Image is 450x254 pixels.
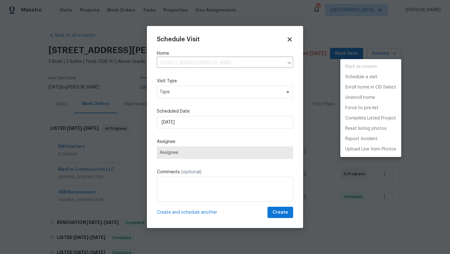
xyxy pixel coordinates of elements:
p: Enroll home in OD Select [345,84,396,91]
p: Complete Listed Project [345,115,396,122]
p: Upload Line Item Photos [345,146,396,153]
p: Schedule a visit [345,74,377,80]
p: Report Incident [345,136,377,142]
p: Unenroll home [345,94,375,101]
p: Force to pre-list [345,105,378,111]
p: Reset listing photos [345,125,387,132]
